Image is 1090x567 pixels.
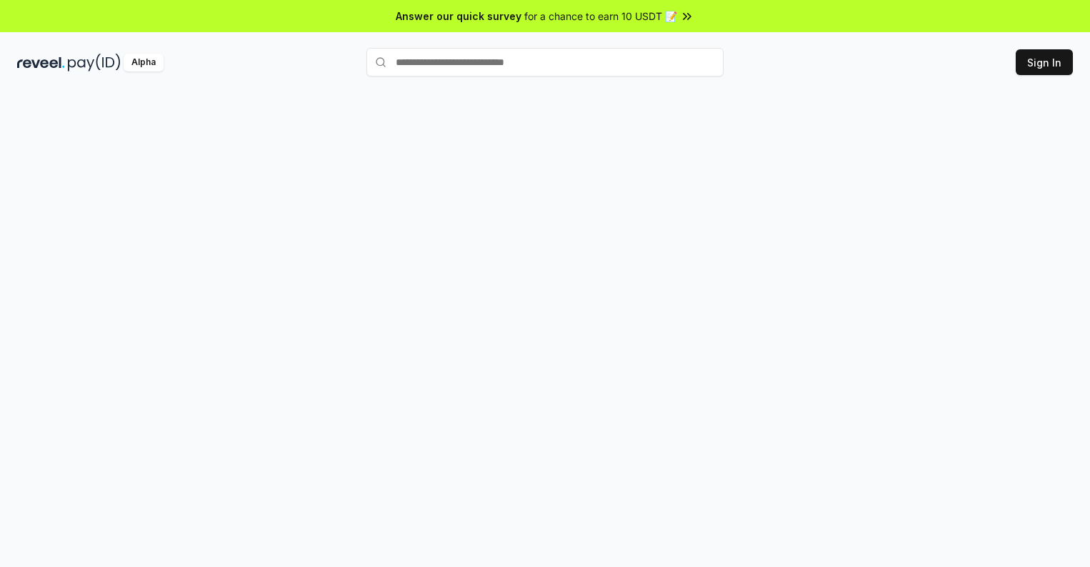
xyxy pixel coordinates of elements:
[396,9,521,24] span: Answer our quick survey
[17,54,65,72] img: reveel_dark
[1016,49,1073,75] button: Sign In
[124,54,164,72] div: Alpha
[524,9,677,24] span: for a chance to earn 10 USDT 📝
[68,54,121,72] img: pay_id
